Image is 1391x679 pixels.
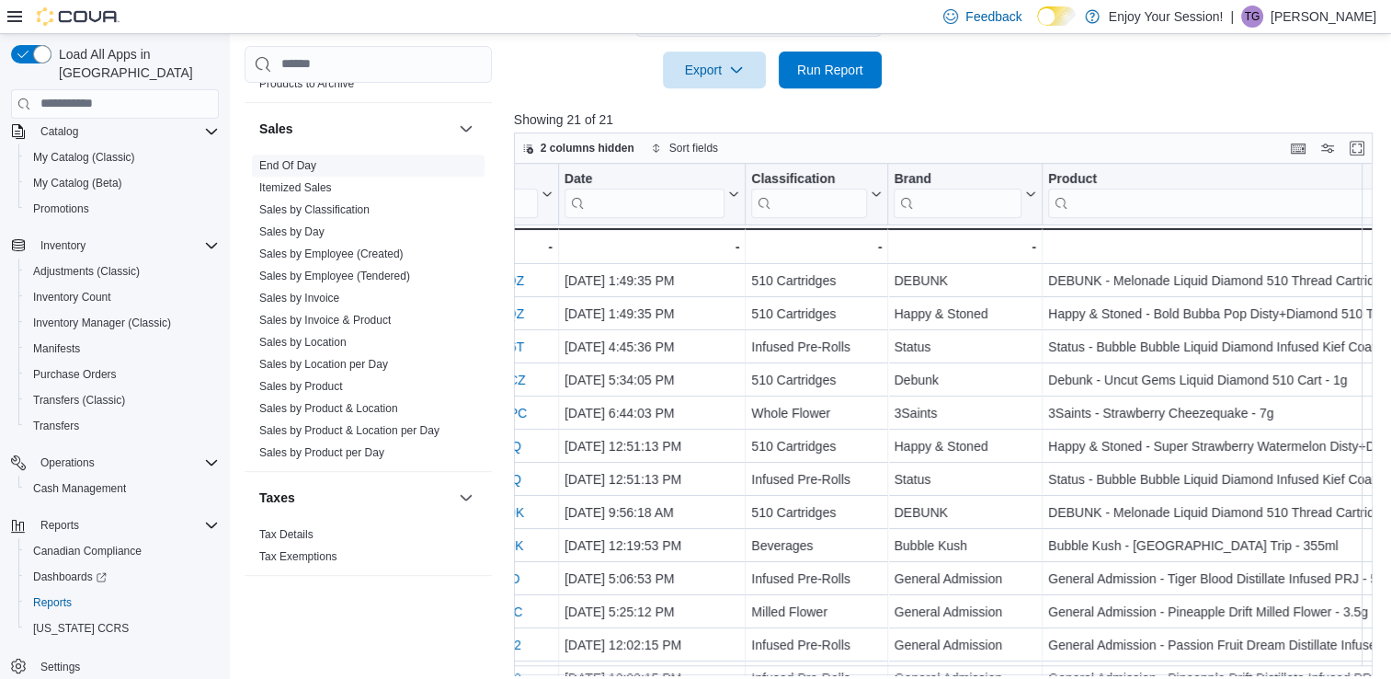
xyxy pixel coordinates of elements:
[26,338,87,360] a: Manifests
[26,566,219,588] span: Dashboards
[422,604,522,619] a: INFXNR-J2Z1QC
[26,415,86,437] a: Transfers
[751,468,882,490] div: Infused Pre-Rolls
[894,236,1036,258] div: -
[18,144,226,170] button: My Catalog (Classic)
[564,336,739,358] div: [DATE] 4:45:36 PM
[259,203,370,216] a: Sales by Classification
[422,571,519,586] a: INFXNR-J2XJ9D
[4,450,226,476] button: Operations
[259,489,295,507] h3: Taxes
[259,379,343,394] span: Sales by Product
[259,120,451,138] button: Sales
[894,535,1036,557] div: Bubble Kush
[33,150,135,165] span: My Catalog (Classic)
[4,652,226,679] button: Settings
[26,540,219,562] span: Canadian Compliance
[33,235,93,257] button: Inventory
[26,478,133,500] a: Cash Management
[26,592,219,614] span: Reports
[259,77,354,90] a: Products to Archive
[26,389,219,411] span: Transfers (Classic)
[33,452,219,474] span: Operations
[259,401,398,416] span: Sales by Product & Location
[564,601,739,623] div: [DATE] 5:25:12 PM
[422,638,520,652] a: INFXNR-J3RVZ2
[259,269,410,283] span: Sales by Employee (Tendered)
[564,270,739,292] div: [DATE] 1:49:35 PM
[33,514,86,536] button: Reports
[259,424,439,437] a: Sales by Product & Location per Day
[26,363,219,386] span: Purchase Orders
[40,124,78,139] span: Catalog
[1317,137,1339,159] button: Display options
[26,415,219,437] span: Transfers
[422,306,523,321] a: INFXNR-HZL8QZ
[18,362,226,387] button: Purchase Orders
[259,225,325,238] a: Sales by Day
[33,544,142,558] span: Canadian Compliance
[40,660,80,674] span: Settings
[18,170,226,196] button: My Catalog (Beta)
[33,481,126,496] span: Cash Management
[26,286,219,308] span: Inventory Count
[40,518,79,533] span: Reports
[894,435,1036,457] div: Happy & Stoned
[26,198,219,220] span: Promotions
[751,303,882,325] div: 510 Cartridges
[33,570,107,584] span: Dashboards
[259,313,391,328] span: Sales by Invoice & Product
[894,170,1036,217] button: Brand
[259,549,337,564] span: Tax Exemptions
[515,137,642,159] button: 2 columns hidden
[33,176,122,190] span: My Catalog (Beta)
[1271,6,1376,28] p: [PERSON_NAME]
[26,312,178,334] a: Inventory Manager (Classic)
[422,236,552,258] div: -
[1037,26,1038,27] span: Dark Mode
[259,202,370,217] span: Sales by Classification
[259,357,388,372] span: Sales by Location per Day
[422,472,520,487] a: INFXNR-J1P04Q
[259,76,354,91] span: Products to Archive
[894,170,1021,217] div: Brand
[564,170,739,217] button: Date
[26,260,219,282] span: Adjustments (Classic)
[259,380,343,393] a: Sales by Product
[18,310,226,336] button: Inventory Manager (Classic)
[259,445,384,460] span: Sales by Product per Day
[26,478,219,500] span: Cash Management
[751,170,882,217] button: Classification
[751,568,882,590] div: Infused Pre-Rolls
[26,146,219,168] span: My Catalog (Classic)
[779,52,882,88] button: Run Report
[1287,137,1309,159] button: Keyboard shortcuts
[455,118,477,140] button: Sales
[894,634,1036,656] div: General Admission
[564,468,739,490] div: [DATE] 12:51:13 PM
[751,535,882,557] div: Beverages
[40,238,86,253] span: Inventory
[564,435,739,457] div: [DATE] 12:51:13 PM
[894,568,1036,590] div: General Admission
[541,141,634,155] span: 2 columns hidden
[751,236,882,258] div: -
[26,363,124,386] a: Purchase Orders
[751,369,882,391] div: 510 Cartridges
[259,402,398,415] a: Sales by Product & Location
[564,501,739,524] div: [DATE] 9:56:18 AM
[26,592,79,614] a: Reports
[751,270,882,292] div: 510 Cartridges
[259,120,293,138] h3: Sales
[894,402,1036,424] div: 3Saints
[751,501,882,524] div: 510 Cartridges
[33,393,125,408] span: Transfers (Classic)
[26,338,219,360] span: Manifests
[1037,6,1076,26] input: Dark Mode
[1245,6,1260,28] span: TG
[1109,6,1224,28] p: Enjoy Your Session!
[26,286,119,308] a: Inventory Count
[422,273,523,288] a: INFXNR-HZL8QZ
[674,52,755,88] span: Export
[33,235,219,257] span: Inventory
